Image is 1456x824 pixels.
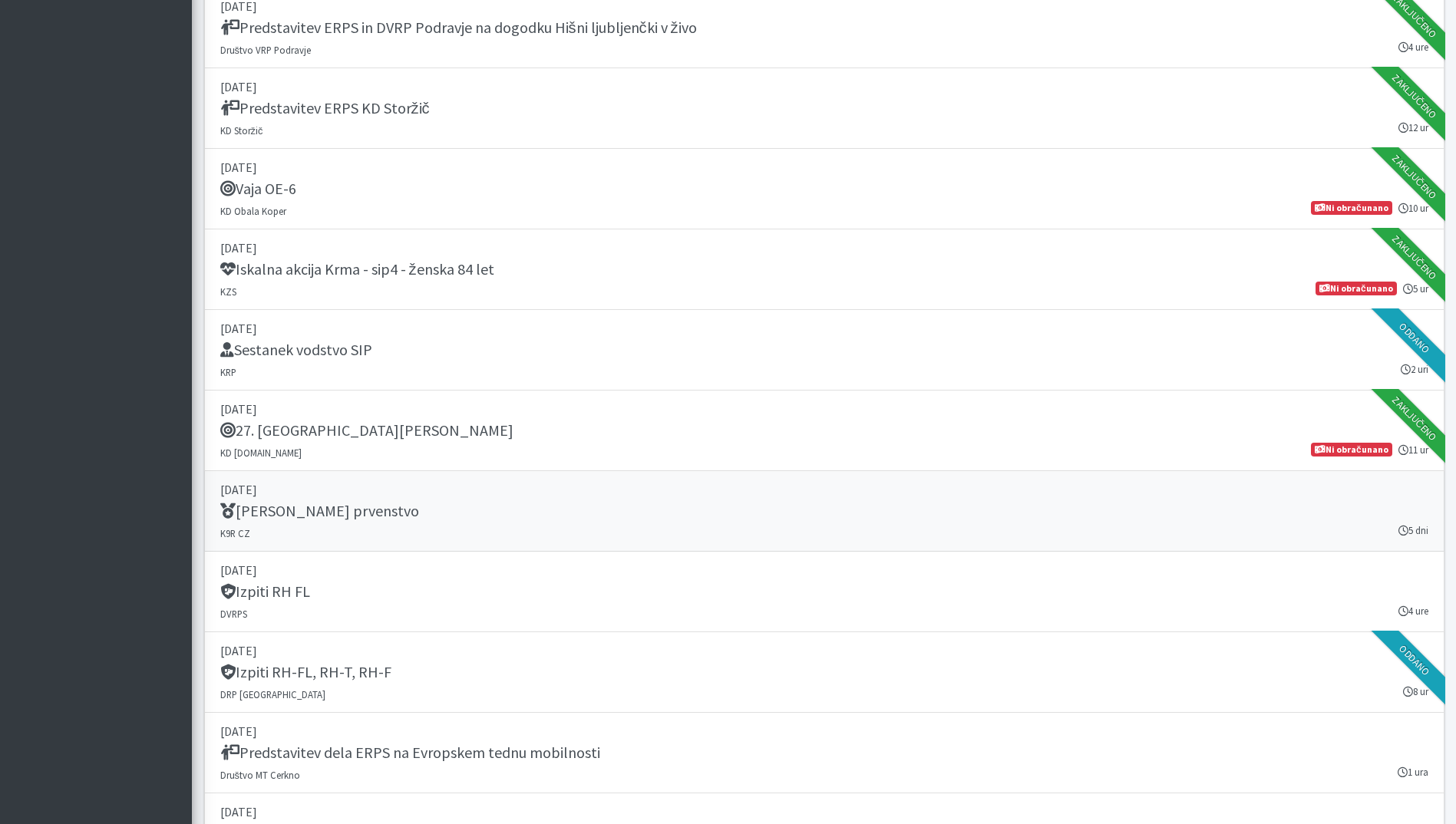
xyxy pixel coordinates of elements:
p: [DATE] [220,77,1428,96]
h5: Predstavitev ERPS in DVRP Podravje na dogodku Hišni ljubljenčki v živo [220,18,697,37]
span: Ni obračunano [1311,443,1392,456]
p: [DATE] [220,722,1428,740]
a: [DATE] Iskalna akcija Krma - sip4 - ženska 84 let KZS 5 ur Ni obračunano Zaključeno [204,229,1444,310]
span: Ni obračunano [1311,201,1392,215]
small: KZS [220,285,236,298]
h5: Vaja OE-6 [220,180,296,198]
h5: [PERSON_NAME] prvenstvo [220,502,419,520]
p: [DATE] [220,480,1428,499]
h5: Predstavitev dela ERPS na Evropskem tednu mobilnosti [220,743,600,762]
h5: Izpiti RH FL [220,582,310,601]
small: DVRPS [220,608,247,620]
small: K9R CZ [220,527,250,539]
a: [DATE] [PERSON_NAME] prvenstvo K9R CZ 5 dni [204,471,1444,552]
a: [DATE] Predstavitev dela ERPS na Evropskem tednu mobilnosti Društvo MT Cerkno 1 ura [204,713,1444,793]
p: [DATE] [220,400,1428,418]
small: KD Obala Koper [220,205,286,217]
a: [DATE] Predstavitev ERPS KD Storžič KD Storžič 12 ur Zaključeno [204,68,1444,149]
p: [DATE] [220,641,1428,660]
small: DRP [GEOGRAPHIC_DATA] [220,688,325,700]
small: KD Storžič [220,124,263,137]
small: KD [DOMAIN_NAME] [220,447,302,459]
a: [DATE] Vaja OE-6 KD Obala Koper 10 ur Ni obračunano Zaključeno [204,149,1444,229]
h5: Izpiti RH-FL, RH-T, RH-F [220,663,391,681]
h5: Iskalna akcija Krma - sip4 - ženska 84 let [220,260,494,279]
h5: 27. [GEOGRAPHIC_DATA][PERSON_NAME] [220,421,513,440]
p: [DATE] [220,239,1428,257]
a: [DATE] Izpiti RH-FL, RH-T, RH-F DRP [GEOGRAPHIC_DATA] 8 ur Oddano [204,632,1444,713]
small: 4 ure [1398,604,1428,618]
h5: Sestanek vodstvo SIP [220,341,372,359]
small: 5 dni [1398,523,1428,538]
p: [DATE] [220,158,1428,176]
span: Ni obračunano [1316,282,1396,295]
h5: Predstavitev ERPS KD Storžič [220,99,430,117]
small: Društvo MT Cerkno [220,769,300,781]
a: [DATE] Izpiti RH FL DVRPS 4 ure [204,552,1444,632]
p: [DATE] [220,561,1428,579]
a: [DATE] Sestanek vodstvo SIP KRP 2 uri Oddano [204,310,1444,391]
a: [DATE] 27. [GEOGRAPHIC_DATA][PERSON_NAME] KD [DOMAIN_NAME] 11 ur Ni obračunano Zaključeno [204,391,1444,471]
p: [DATE] [220,319,1428,338]
small: KRP [220,366,236,378]
p: [DATE] [220,803,1428,821]
small: Društvo VRP Podravje [220,44,311,56]
small: 1 ura [1398,765,1428,780]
